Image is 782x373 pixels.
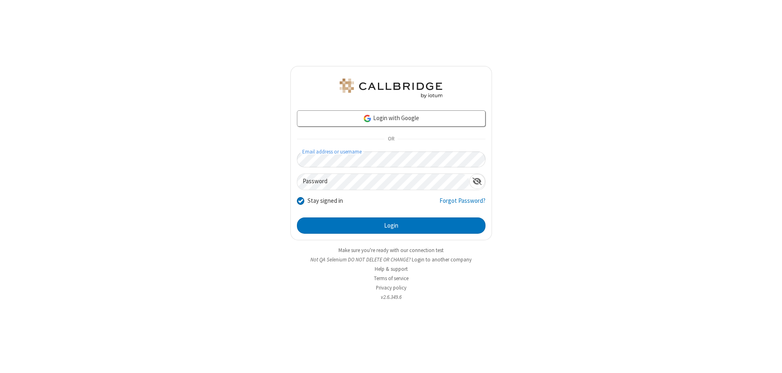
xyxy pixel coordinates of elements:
a: Privacy policy [376,284,406,291]
li: Not QA Selenium DO NOT DELETE OR CHANGE? [290,256,492,263]
span: OR [384,134,398,145]
input: Password [297,174,469,190]
input: Email address or username [297,151,485,167]
img: google-icon.png [363,114,372,123]
div: Show password [469,174,485,189]
a: Help & support [375,265,408,272]
button: Login [297,217,485,234]
a: Make sure you're ready with our connection test [338,247,444,254]
a: Terms of service [374,275,409,282]
button: Login to another company [412,256,472,263]
a: Forgot Password? [439,196,485,212]
li: v2.6.349.6 [290,293,492,301]
label: Stay signed in [308,196,343,206]
a: Login with Google [297,110,485,127]
img: QA Selenium DO NOT DELETE OR CHANGE [338,79,444,98]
